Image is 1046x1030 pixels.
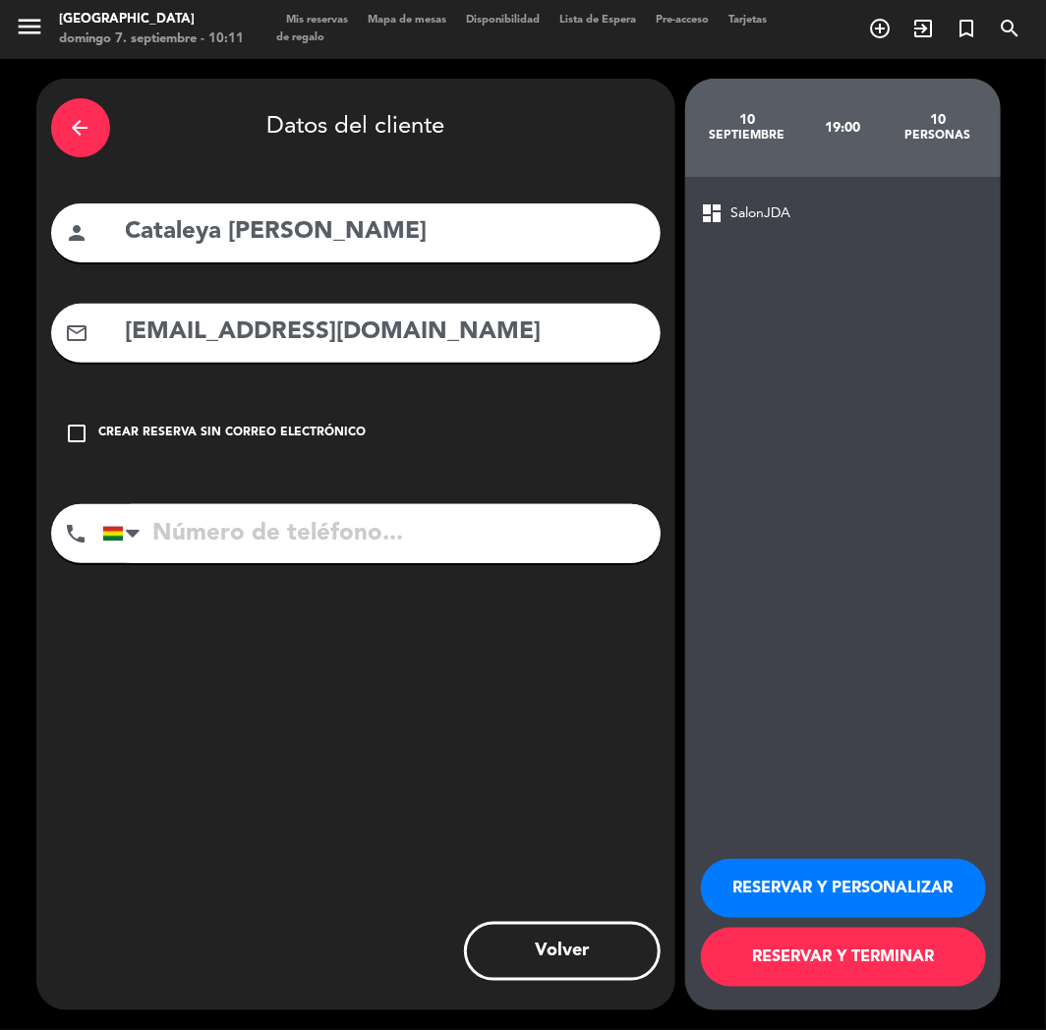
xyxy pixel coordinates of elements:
i: add_circle_outline [868,17,892,40]
input: Nombre del cliente [124,212,646,253]
button: menu [15,12,44,48]
span: SalonJDA [731,202,791,225]
div: domingo 7. septiembre - 10:11 [59,29,244,49]
div: Crear reserva sin correo electrónico [99,424,367,443]
div: Datos del cliente [51,93,661,162]
span: Disponibilidad [456,15,550,26]
span: Mapa de mesas [358,15,456,26]
i: mail_outline [66,321,89,345]
span: Pre-acceso [646,15,719,26]
div: personas [890,128,985,143]
div: septiembre [700,128,795,143]
div: 10 [890,112,985,128]
button: RESERVAR Y PERSONALIZAR [701,859,986,918]
button: Volver [464,922,661,981]
i: turned_in_not [955,17,978,40]
span: Lista de Espera [550,15,646,26]
i: check_box_outline_blank [66,422,89,445]
i: person [66,221,89,245]
input: Número de teléfono... [102,504,661,563]
div: 10 [700,112,795,128]
input: Email del cliente [124,313,646,353]
div: [GEOGRAPHIC_DATA] [59,10,244,29]
i: search [998,17,1021,40]
button: RESERVAR Y TERMINAR [701,928,986,987]
i: exit_to_app [911,17,935,40]
div: 19:00 [794,93,890,162]
i: menu [15,12,44,41]
i: arrow_back [69,116,92,140]
div: Bolivia: +591 [103,505,148,562]
span: dashboard [701,201,725,225]
i: phone [65,522,88,545]
span: Mis reservas [276,15,358,26]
